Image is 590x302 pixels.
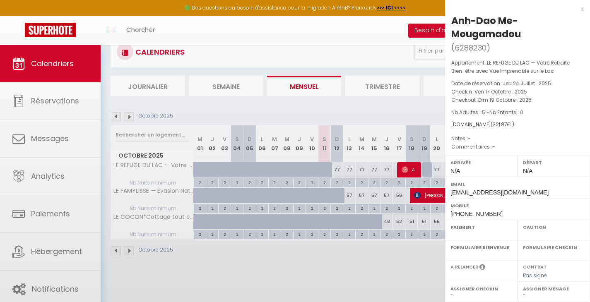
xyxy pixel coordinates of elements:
p: Checkout : [451,96,584,104]
span: ( ) [451,42,490,53]
label: Contrat [523,264,547,269]
span: 6288230 [455,43,486,53]
span: Nb Adultes : 5 - [451,109,523,116]
span: [PHONE_NUMBER] [450,211,503,217]
span: 321.87 [493,121,507,128]
label: Email [450,180,585,188]
label: Départ [523,158,585,167]
i: Sélectionner OUI si vous souhaiter envoyer les séquences de messages post-checkout [479,264,485,273]
label: Formulaire Bienvenue [450,243,512,252]
label: Assigner Checkin [450,285,512,293]
p: Date de réservation : [451,79,584,88]
p: Checkin : [451,88,584,96]
span: Jeu 24 Juillet . 2025 [503,80,551,87]
span: Dim 19 Octobre . 2025 [478,96,532,103]
span: - [492,143,495,150]
label: Paiement [450,223,512,231]
span: [EMAIL_ADDRESS][DOMAIN_NAME] [450,189,549,196]
label: A relancer [450,264,478,271]
span: N/A [523,168,532,174]
p: Appartement : [451,59,584,75]
label: Arrivée [450,158,512,167]
span: Ven 17 Octobre . 2025 [474,88,527,95]
span: Nb Enfants : 0 [489,109,523,116]
label: Mobile [450,201,585,210]
span: N/A [450,168,460,174]
span: LE REFUGE DU LAC — Votre Retraite Bien-être avec Vue Imprenable sur le Lac [451,59,570,74]
div: Anh-Dao Me-Mougamadou [451,14,584,41]
div: [DOMAIN_NAME] [451,121,584,129]
span: Pas signé [523,272,547,279]
span: - [468,135,471,142]
p: Commentaires : [451,143,584,151]
div: x [445,4,584,14]
span: ( € ) [491,121,514,128]
label: Caution [523,223,585,231]
label: Assigner Menage [523,285,585,293]
p: Notes : [451,134,584,143]
label: Formulaire Checkin [523,243,585,252]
